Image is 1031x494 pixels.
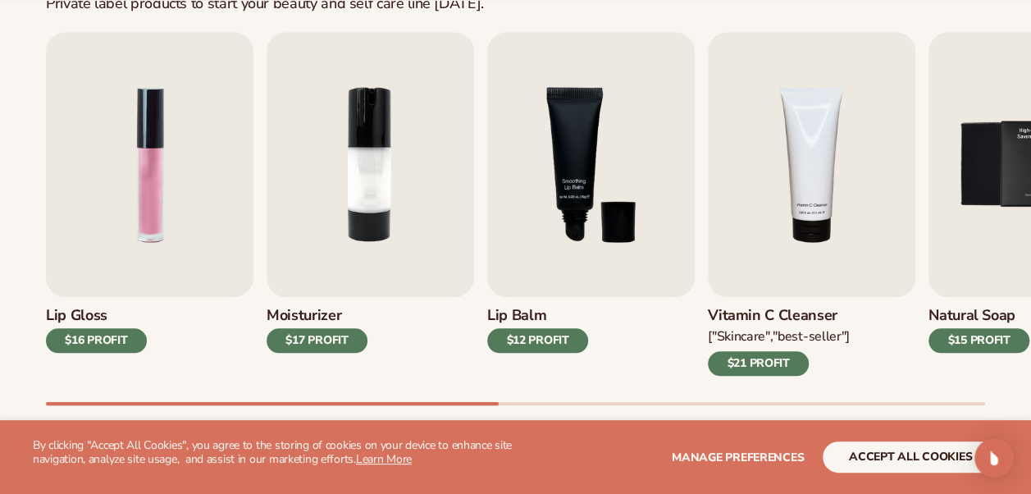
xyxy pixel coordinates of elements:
a: 4 / 9 [708,32,915,376]
button: Manage preferences [672,441,804,473]
h3: Lip Balm [487,307,588,325]
h3: Lip Gloss [46,307,147,325]
a: 1 / 9 [46,32,253,376]
a: 2 / 9 [267,32,474,376]
a: Learn More [356,451,412,467]
p: By clicking "Accept All Cookies", you agree to the storing of cookies on your device to enhance s... [33,439,516,467]
div: Open Intercom Messenger [974,438,1014,478]
h3: Moisturizer [267,307,367,325]
span: Manage preferences [672,450,804,465]
div: $17 PROFIT [267,328,367,353]
h3: Natural Soap [928,307,1029,325]
div: $16 PROFIT [46,328,147,353]
div: ["Skincare","Best-seller"] [708,328,850,345]
h3: Vitamin C Cleanser [708,307,850,325]
div: $21 PROFIT [708,351,809,376]
div: $15 PROFIT [928,328,1029,353]
button: accept all cookies [823,441,998,473]
div: $12 PROFIT [487,328,588,353]
a: 3 / 9 [487,32,695,376]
